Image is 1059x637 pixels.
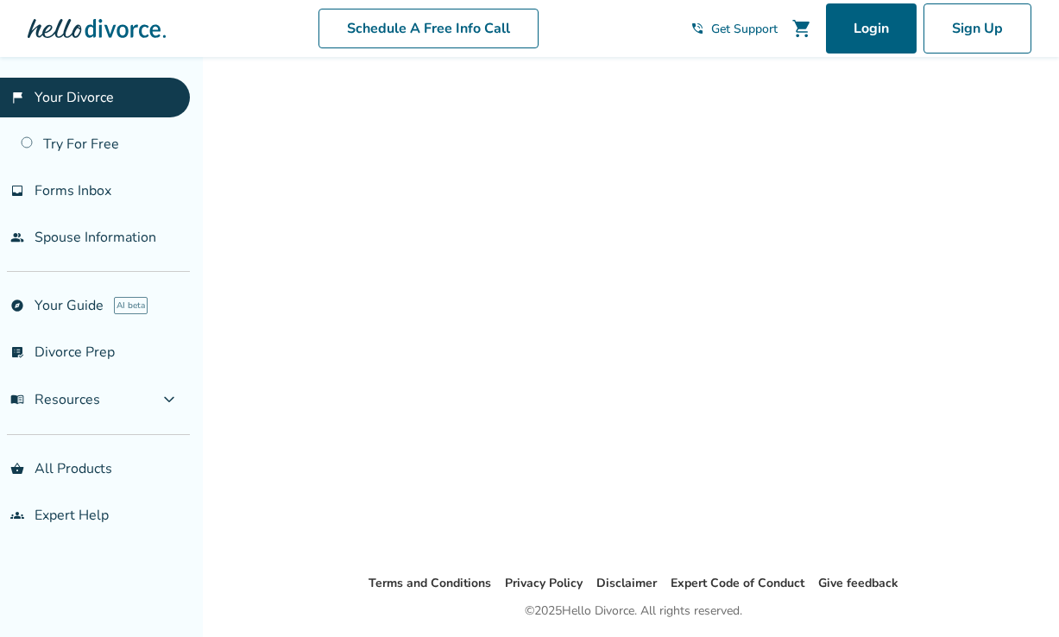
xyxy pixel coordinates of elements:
span: Get Support [711,21,778,37]
span: phone_in_talk [690,22,704,35]
li: Give feedback [818,573,898,594]
span: inbox [10,184,24,198]
span: flag_2 [10,91,24,104]
a: Schedule A Free Info Call [318,9,539,48]
span: AI beta [114,297,148,314]
li: Disclaimer [596,573,657,594]
a: phone_in_talkGet Support [690,21,778,37]
a: Privacy Policy [505,575,583,591]
span: list_alt_check [10,345,24,359]
span: explore [10,299,24,312]
span: menu_book [10,393,24,407]
span: expand_more [159,389,180,410]
span: people [10,230,24,244]
span: groups [10,508,24,522]
a: Sign Up [923,3,1031,54]
span: shopping_cart [791,18,812,39]
span: Forms Inbox [35,181,111,200]
div: © 2025 Hello Divorce. All rights reserved. [525,601,742,621]
a: Login [826,3,917,54]
a: Expert Code of Conduct [671,575,804,591]
span: Resources [10,390,100,409]
a: Terms and Conditions [369,575,491,591]
span: shopping_basket [10,462,24,476]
